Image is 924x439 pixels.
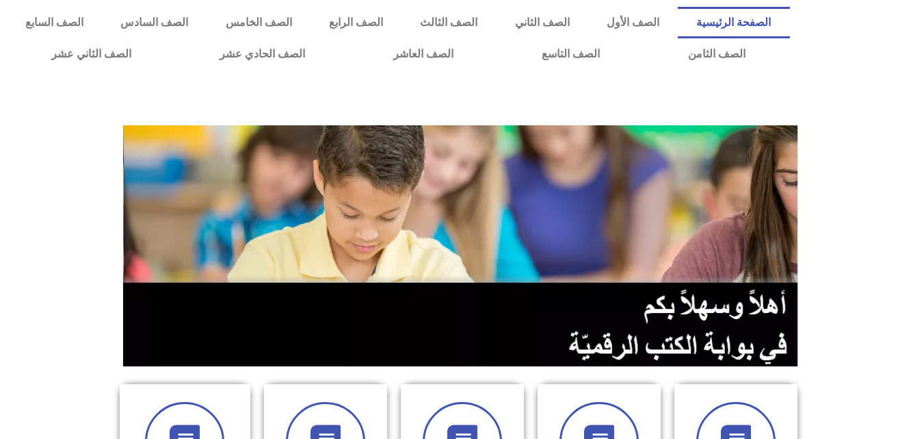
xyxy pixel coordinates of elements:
[497,38,644,70] a: الصف التاسع
[207,7,311,38] a: الصف الخامس
[175,38,349,70] a: الصف الحادي عشر
[678,7,789,38] a: الصفحة الرئيسية
[588,7,678,38] a: الصف الأول
[7,38,175,70] a: الصف الثاني عشر
[349,38,497,70] a: الصف العاشر
[7,7,102,38] a: الصف السابع
[497,7,588,38] a: الصف الثاني
[401,7,496,38] a: الصف الثالث
[644,38,789,70] a: الصف الثامن
[102,7,207,38] a: الصف السادس
[311,7,401,38] a: الصف الرابع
